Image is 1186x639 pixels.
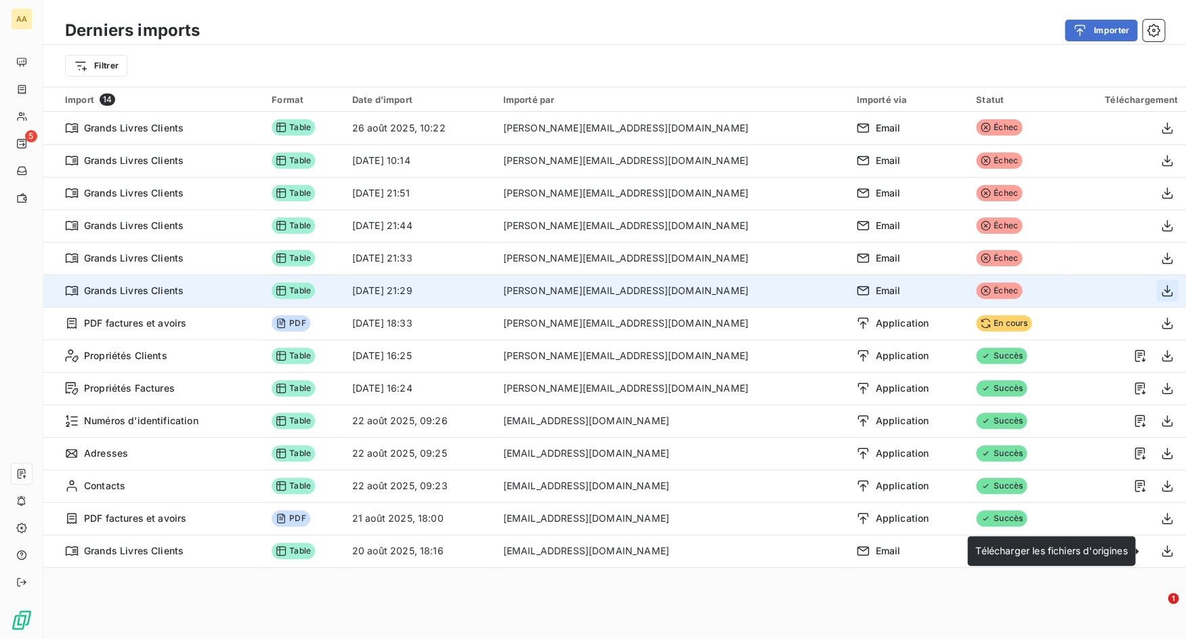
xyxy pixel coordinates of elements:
[875,121,900,135] span: Email
[976,250,1022,266] span: Échec
[84,349,167,363] span: Propriétés Clients
[344,470,495,502] td: 22 août 2025, 09:23
[976,119,1022,136] span: Échec
[272,283,315,299] span: Table
[84,544,184,558] span: Grands Livres Clients
[495,307,849,339] td: [PERSON_NAME][EMAIL_ADDRESS][DOMAIN_NAME]
[495,470,849,502] td: [EMAIL_ADDRESS][DOMAIN_NAME]
[344,242,495,274] td: [DATE] 21:33
[344,307,495,339] td: [DATE] 18:33
[976,478,1027,494] span: Succès
[272,152,315,169] span: Table
[344,112,495,144] td: 26 août 2025, 10:22
[84,284,184,297] span: Grands Livres Clients
[1140,593,1172,625] iframe: Intercom live chat
[344,502,495,535] td: 21 août 2025, 18:00
[976,315,1032,331] span: En cours
[495,274,849,307] td: [PERSON_NAME][EMAIL_ADDRESS][DOMAIN_NAME]
[875,544,900,558] span: Email
[272,445,315,461] span: Table
[1073,94,1178,105] div: Téléchargement
[84,316,186,330] span: PDF factures et avoirs
[495,112,849,144] td: [PERSON_NAME][EMAIL_ADDRESS][DOMAIN_NAME]
[65,55,127,77] button: Filtrer
[875,316,929,330] span: Application
[84,154,184,167] span: Grands Livres Clients
[344,177,495,209] td: [DATE] 21:51
[875,251,900,265] span: Email
[875,349,929,363] span: Application
[84,447,128,460] span: Adresses
[272,543,315,559] span: Table
[84,251,184,265] span: Grands Livres Clients
[875,186,900,200] span: Email
[495,405,849,437] td: [EMAIL_ADDRESS][DOMAIN_NAME]
[11,133,32,154] a: 5
[495,372,849,405] td: [PERSON_NAME][EMAIL_ADDRESS][DOMAIN_NAME]
[875,382,929,395] span: Application
[495,144,849,177] td: [PERSON_NAME][EMAIL_ADDRESS][DOMAIN_NAME]
[976,152,1022,169] span: Échec
[1065,20,1137,41] button: Importer
[344,339,495,372] td: [DATE] 16:25
[100,94,115,106] span: 14
[976,380,1027,396] span: Succès
[84,414,198,428] span: Numéros d’identification
[875,154,900,167] span: Email
[11,609,33,631] img: Logo LeanPay
[272,380,315,396] span: Table
[875,414,929,428] span: Application
[875,447,929,460] span: Application
[272,94,336,105] div: Format
[344,405,495,437] td: 22 août 2025, 09:26
[503,94,841,105] div: Importé par
[272,185,315,201] span: Table
[976,218,1022,234] span: Échec
[65,94,255,106] div: Import
[84,382,175,395] span: Propriétés Factures
[344,437,495,470] td: 22 août 2025, 09:25
[495,339,849,372] td: [PERSON_NAME][EMAIL_ADDRESS][DOMAIN_NAME]
[495,209,849,242] td: [PERSON_NAME][EMAIL_ADDRESS][DOMAIN_NAME]
[272,119,315,136] span: Table
[976,445,1027,461] span: Succès
[84,121,184,135] span: Grands Livres Clients
[976,185,1022,201] span: Échec
[976,510,1027,527] span: Succès
[495,535,849,567] td: [EMAIL_ADDRESS][DOMAIN_NAME]
[352,94,487,105] div: Date d’import
[344,372,495,405] td: [DATE] 16:24
[495,437,849,470] td: [EMAIL_ADDRESS][DOMAIN_NAME]
[272,315,310,331] span: PDF
[344,274,495,307] td: [DATE] 21:29
[1168,593,1179,604] span: 1
[344,535,495,567] td: 20 août 2025, 18:16
[856,94,960,105] div: Importé via
[272,250,315,266] span: Table
[495,177,849,209] td: [PERSON_NAME][EMAIL_ADDRESS][DOMAIN_NAME]
[875,512,929,525] span: Application
[272,348,315,364] span: Table
[272,478,315,494] span: Table
[976,348,1027,364] span: Succès
[25,130,37,142] span: 5
[84,512,186,525] span: PDF factures et avoirs
[84,479,125,493] span: Contacts
[875,479,929,493] span: Application
[976,413,1027,429] span: Succès
[495,502,849,535] td: [EMAIL_ADDRESS][DOMAIN_NAME]
[875,284,900,297] span: Email
[84,186,184,200] span: Grands Livres Clients
[11,8,33,30] div: AA
[272,413,315,429] span: Table
[975,545,1127,556] span: Télécharger les fichiers d'origines
[495,242,849,274] td: [PERSON_NAME][EMAIL_ADDRESS][DOMAIN_NAME]
[84,219,184,232] span: Grands Livres Clients
[344,144,495,177] td: [DATE] 10:14
[272,218,315,234] span: Table
[344,209,495,242] td: [DATE] 21:44
[976,283,1022,299] span: Échec
[976,94,1057,105] div: Statut
[65,18,200,43] h3: Derniers imports
[272,510,310,527] span: PDF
